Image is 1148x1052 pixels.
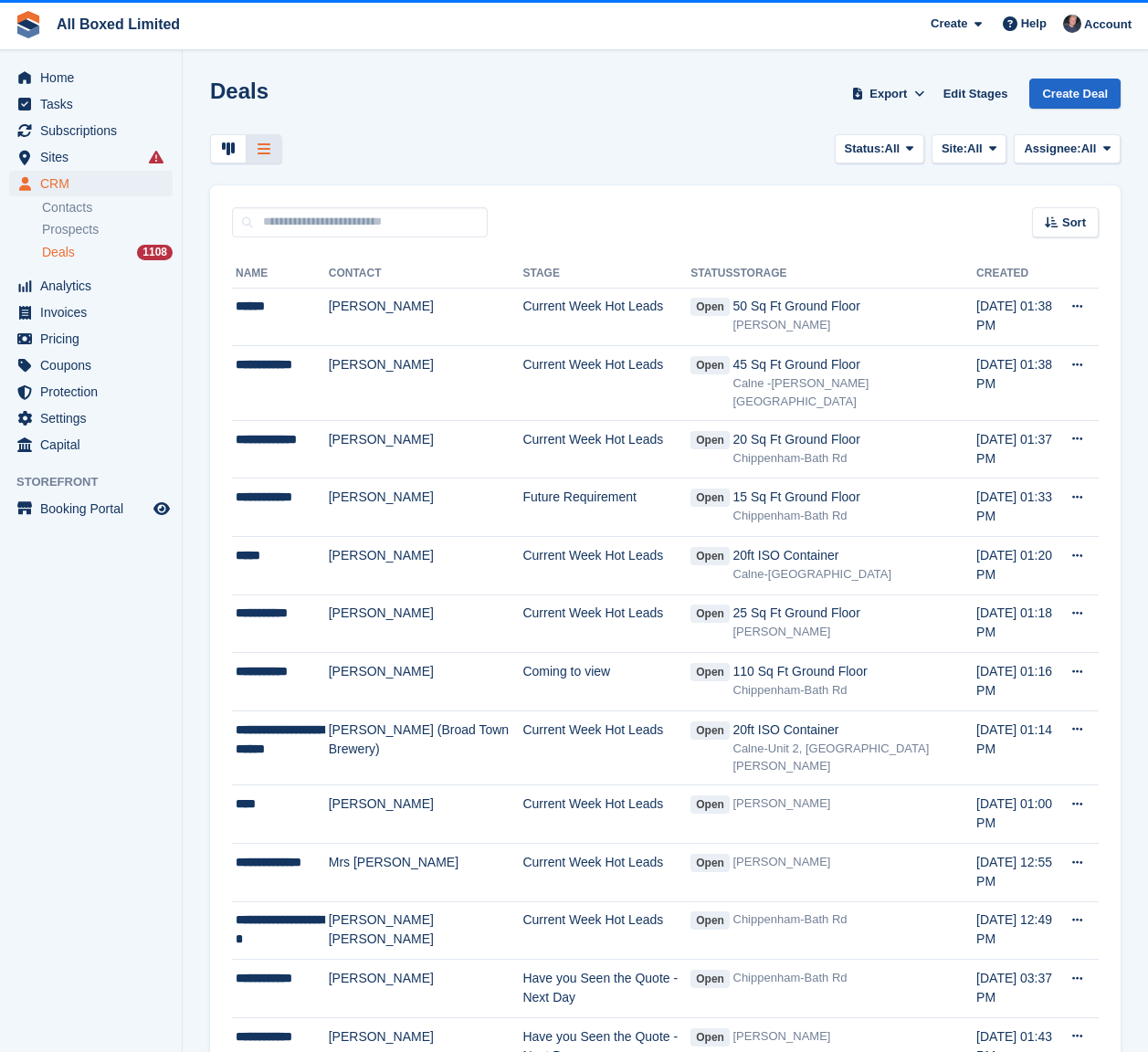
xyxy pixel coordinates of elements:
[976,653,1060,711] td: [DATE] 01:16 PM
[522,479,690,537] td: Future Requirement
[690,298,730,316] span: open
[1014,134,1121,164] button: Assignee: All
[522,537,690,595] td: Current Week Hot Leads
[976,259,1060,289] th: Created
[976,594,1060,653] td: [DATE] 01:18 PM
[329,346,523,421] td: [PERSON_NAME]
[329,901,523,960] td: [PERSON_NAME] [PERSON_NAME]
[733,681,977,700] div: Chippenham-Bath Rd
[9,379,173,405] a: menu
[40,326,150,352] span: Pricing
[733,740,977,775] div: Calne-Unit 2, [GEOGRAPHIC_DATA][PERSON_NAME]
[522,901,690,960] td: Current Week Hot Leads
[942,140,967,158] span: Site:
[733,1027,977,1046] div: [PERSON_NAME]
[690,911,730,930] span: open
[329,594,523,653] td: [PERSON_NAME]
[976,288,1060,346] td: [DATE] 01:38 PM
[40,144,150,170] span: Sites
[232,259,329,289] th: Name
[149,150,163,164] i: Smart entry sync failures have occurred
[522,653,690,711] td: Coming to view
[1084,16,1132,34] span: Account
[733,546,977,565] div: 20ft ISO Container
[522,259,690,289] th: Stage
[9,91,173,117] a: menu
[329,785,523,844] td: [PERSON_NAME]
[845,140,885,158] span: Status:
[40,65,150,90] span: Home
[9,118,173,143] a: menu
[885,140,900,158] span: All
[733,430,977,449] div: 20 Sq Ft Ground Floor
[522,785,690,844] td: Current Week Hot Leads
[1021,15,1047,33] span: Help
[690,795,730,814] span: open
[9,300,173,325] a: menu
[690,721,730,740] span: open
[40,405,150,431] span: Settings
[733,969,977,987] div: Chippenham-Bath Rd
[733,355,977,374] div: 45 Sq Ft Ground Floor
[869,85,907,103] span: Export
[329,479,523,537] td: [PERSON_NAME]
[733,316,977,334] div: [PERSON_NAME]
[40,171,150,196] span: CRM
[40,91,150,117] span: Tasks
[690,1028,730,1047] span: open
[329,259,523,289] th: Contact
[210,79,269,103] h1: Deals
[733,721,977,740] div: 20ft ISO Container
[329,844,523,902] td: Mrs [PERSON_NAME]
[9,171,173,196] a: menu
[9,432,173,458] a: menu
[42,243,173,262] a: Deals 1108
[40,352,150,378] span: Coupons
[976,346,1060,421] td: [DATE] 01:38 PM
[1024,140,1080,158] span: Assignee:
[40,379,150,405] span: Protection
[733,488,977,507] div: 15 Sq Ft Ground Floor
[522,346,690,421] td: Current Week Hot Leads
[1063,15,1081,33] img: Dan Goss
[690,605,730,623] span: open
[733,374,977,410] div: Calne -[PERSON_NAME][GEOGRAPHIC_DATA]
[40,300,150,325] span: Invoices
[690,356,730,374] span: open
[976,901,1060,960] td: [DATE] 12:49 PM
[9,273,173,299] a: menu
[40,432,150,458] span: Capital
[329,710,523,785] td: [PERSON_NAME] (Broad Town Brewery)
[329,420,523,479] td: [PERSON_NAME]
[9,144,173,170] a: menu
[690,663,730,681] span: open
[733,623,977,641] div: [PERSON_NAME]
[976,785,1060,844] td: [DATE] 01:00 PM
[40,273,150,299] span: Analytics
[690,547,730,565] span: open
[40,118,150,143] span: Subscriptions
[733,565,977,584] div: Calne-[GEOGRAPHIC_DATA]
[42,199,173,216] a: Contacts
[733,910,977,929] div: Chippenham-Bath Rd
[151,498,173,520] a: Preview store
[16,473,182,491] span: Storefront
[40,496,150,521] span: Booking Portal
[733,794,977,813] div: [PERSON_NAME]
[733,662,977,681] div: 110 Sq Ft Ground Floor
[931,15,967,33] span: Create
[932,134,1007,164] button: Site: All
[1062,214,1086,232] span: Sort
[49,9,187,39] a: All Boxed Limited
[9,352,173,378] a: menu
[733,853,977,871] div: [PERSON_NAME]
[1029,79,1121,109] a: Create Deal
[976,420,1060,479] td: [DATE] 01:37 PM
[690,259,732,289] th: Status
[522,288,690,346] td: Current Week Hot Leads
[42,221,99,238] span: Prospects
[976,710,1060,785] td: [DATE] 01:14 PM
[42,244,75,261] span: Deals
[976,479,1060,537] td: [DATE] 01:33 PM
[522,710,690,785] td: Current Week Hot Leads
